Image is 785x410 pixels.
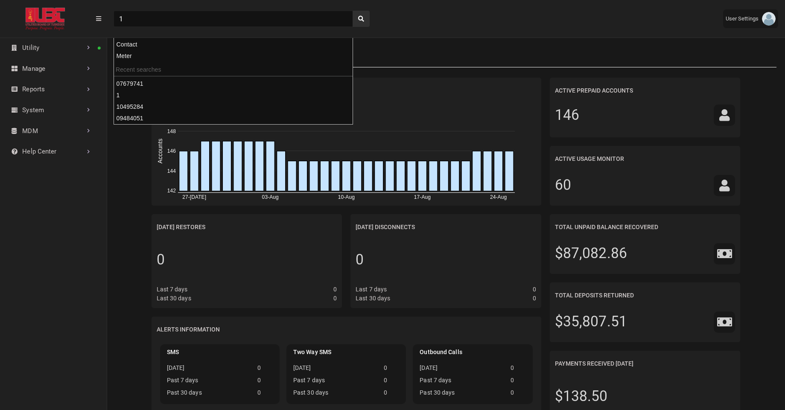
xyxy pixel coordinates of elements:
td: 0 [254,363,276,376]
div: $138.50 [555,386,608,407]
input: Search [114,11,353,27]
span: User Settings [726,15,762,23]
th: Past 7 days [416,376,507,388]
div: $87,082.86 [555,243,627,264]
td: 0 [380,363,403,376]
h3: Outbound Calls [416,348,529,357]
th: [DATE] [290,363,380,376]
td: 0 [380,388,403,401]
div: Contact [114,39,353,50]
h3: SMS [163,348,276,357]
td: 0 [380,376,403,388]
button: search [353,11,370,27]
th: Past 30 days [163,388,254,401]
h2: Total Unpaid Balance Recovered [555,219,658,235]
button: Menu [90,11,107,26]
h2: Active Usage Monitor [555,151,624,167]
th: Past 30 days [290,388,380,401]
h2: [DATE] Disconnects [356,219,415,235]
div: 0 [356,249,364,270]
h2: [DATE] Restores [157,219,205,235]
div: 0 [333,285,337,294]
div: 10495284 [114,101,353,113]
div: 07679741 [114,78,353,90]
img: ALTSK Logo [7,8,84,30]
th: Past 7 days [163,376,254,388]
h2: Alerts Information [157,322,220,337]
h2: Payments Received [DATE] [555,356,633,372]
div: $35,807.51 [555,311,627,332]
div: Last 7 days [356,285,387,294]
td: 0 [254,388,276,401]
div: Last 30 days [356,294,390,303]
div: 60 [555,174,571,196]
td: 0 [507,363,529,376]
th: Past 7 days [290,376,380,388]
div: 0 [157,249,165,270]
h2: Total Deposits Returned [555,288,634,303]
td: 0 [254,376,276,388]
div: 09484051 [114,113,353,124]
div: Last 7 days [157,285,188,294]
div: Last 30 days [157,294,191,303]
h3: Two Way SMS [290,348,403,357]
div: 0 [533,294,536,303]
td: 0 [507,376,529,388]
div: 0 [533,285,536,294]
th: [DATE] [416,363,507,376]
th: [DATE] [163,363,254,376]
th: Past 30 days [416,388,507,401]
h2: Active Prepaid Accounts [555,83,633,99]
div: 0 [333,294,337,303]
div: Meter [114,50,353,62]
a: User Settings [723,9,778,28]
div: 1 [114,90,353,101]
div: 146 [555,105,579,126]
td: 0 [507,388,529,401]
